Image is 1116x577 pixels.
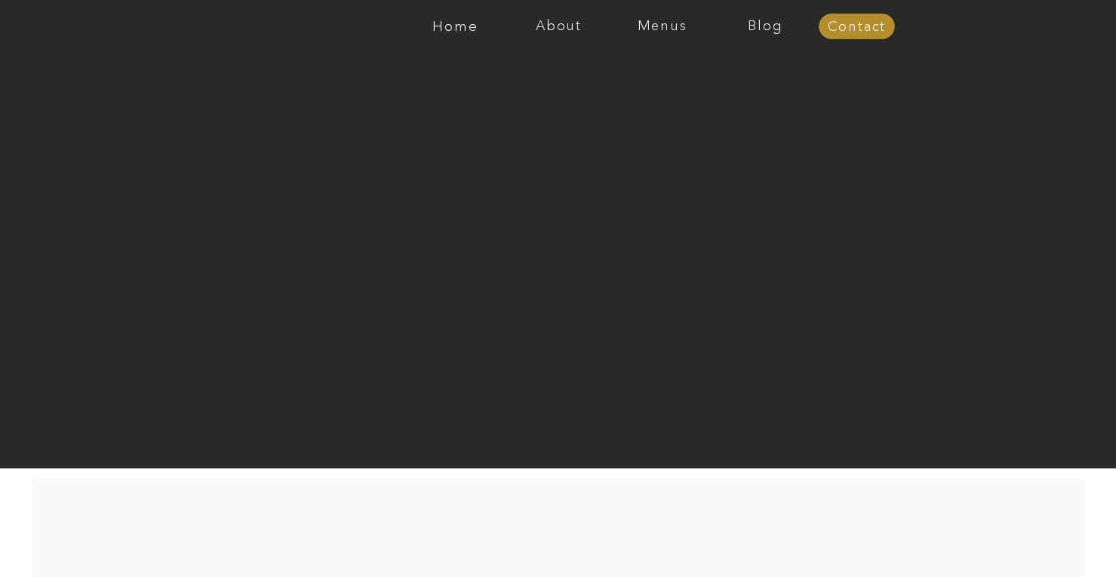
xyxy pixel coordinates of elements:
[714,19,817,34] a: Blog
[507,19,610,34] a: About
[610,19,714,34] a: Menus
[819,20,895,35] a: Contact
[404,19,507,34] a: Home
